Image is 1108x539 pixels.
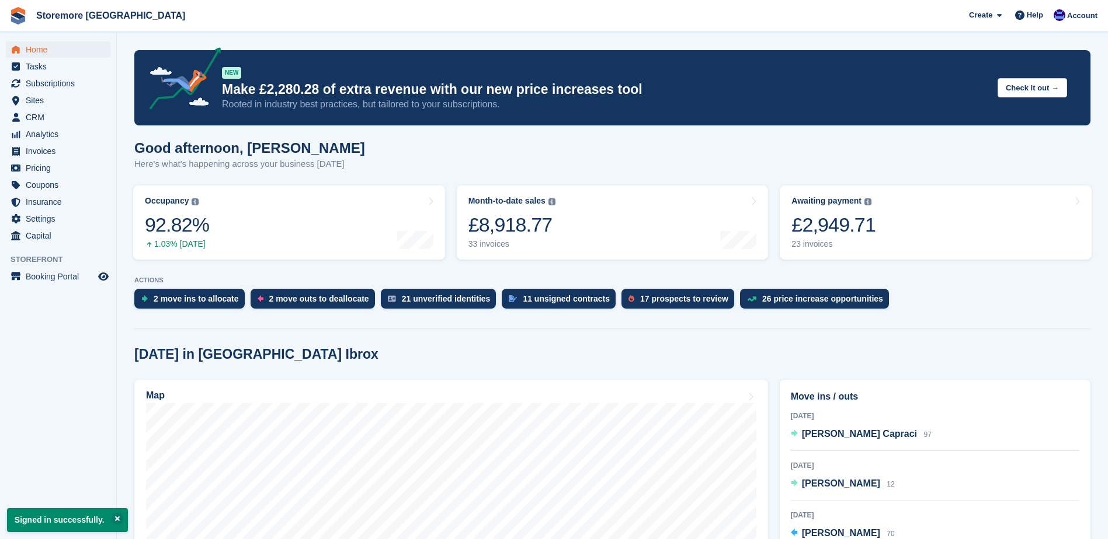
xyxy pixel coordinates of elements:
p: Make £2,280.28 of extra revenue with our new price increases tool [222,81,988,98]
a: menu [6,160,110,176]
a: 26 price increase opportunities [740,289,895,314]
div: £8,918.77 [468,213,555,237]
span: Storefront [11,254,116,265]
a: menu [6,194,110,210]
div: [DATE] [791,411,1079,421]
span: 70 [887,530,894,538]
span: Home [26,41,96,58]
a: menu [6,268,110,285]
span: [PERSON_NAME] [802,528,880,538]
h2: [DATE] in [GEOGRAPHIC_DATA] Ibrox [134,346,378,362]
span: Invoices [26,143,96,159]
img: icon-info-grey-7440780725fd019a000dd9b08b2336e03edf1995a4989e88bcd33f0948082b44.svg [548,198,555,205]
span: Coupons [26,177,96,193]
a: 2 move outs to deallocate [251,289,381,314]
img: move_ins_to_allocate_icon-fdf77a2bb77ea45bf5b3d319d69a93e2d87916cf1d5bf7949dd705db3b84f3ca.svg [141,295,148,302]
button: Check it out → [998,78,1067,97]
span: Create [969,9,992,21]
span: Analytics [26,126,96,142]
div: 92.82% [145,213,209,237]
a: menu [6,109,110,125]
div: 17 prospects to review [640,294,728,303]
span: Tasks [26,58,96,75]
span: [PERSON_NAME] Capraci [802,429,917,439]
span: [PERSON_NAME] [802,478,880,488]
div: 11 unsigned contracts [523,294,610,303]
p: ACTIONS [134,276,1090,284]
span: Booking Portal [26,268,96,285]
img: move_outs_to_deallocate_icon-f764333ba52eb49d3ac5e1228854f67142a1ed5810a6f6cc68b1a99e826820c5.svg [258,295,263,302]
span: CRM [26,109,96,125]
a: [PERSON_NAME] Capraci 97 [791,427,932,442]
div: Month-to-date sales [468,196,546,206]
img: icon-info-grey-7440780725fd019a000dd9b08b2336e03edf1995a4989e88bcd33f0948082b44.svg [192,198,199,205]
p: Signed in successfully. [7,508,128,532]
div: 2 move outs to deallocate [269,294,369,303]
a: [PERSON_NAME] 12 [791,477,895,492]
a: 17 prospects to review [621,289,740,314]
h2: Map [146,390,165,401]
a: 11 unsigned contracts [502,289,621,314]
img: Angela [1054,9,1065,21]
span: Settings [26,211,96,227]
img: price-adjustments-announcement-icon-8257ccfd72463d97f412b2fc003d46551f7dbcb40ab6d574587a9cd5c0d94... [140,47,221,114]
a: Preview store [96,269,110,283]
div: 33 invoices [468,239,555,249]
a: menu [6,177,110,193]
h2: Move ins / outs [791,390,1079,404]
span: 97 [923,430,931,439]
a: menu [6,143,110,159]
img: icon-info-grey-7440780725fd019a000dd9b08b2336e03edf1995a4989e88bcd33f0948082b44.svg [864,198,871,205]
div: [DATE] [791,460,1079,471]
div: 21 unverified identities [402,294,491,303]
p: Here's what's happening across your business [DATE] [134,157,365,171]
img: prospect-51fa495bee0391a8d652442698ab0144808aea92771e9ea1ae160a38d050c398.svg [628,295,634,302]
a: Occupancy 92.82% 1.03% [DATE] [133,185,445,260]
a: 2 move ins to allocate [134,289,251,314]
a: menu [6,41,110,58]
a: Month-to-date sales £8,918.77 33 invoices [457,185,769,260]
div: 23 invoices [791,239,876,249]
p: Rooted in industry best practices, but tailored to your subscriptions. [222,98,988,111]
a: menu [6,126,110,142]
a: Awaiting payment £2,949.71 23 invoices [780,185,1092,260]
a: menu [6,211,110,227]
a: menu [6,228,110,244]
div: £2,949.71 [791,213,876,237]
a: menu [6,75,110,92]
img: contract_signature_icon-13c848040528278c33f63329250d36e43548de30e8caae1d1a13099fd9432cc5.svg [509,295,517,302]
div: [DATE] [791,510,1079,520]
span: Account [1067,10,1097,22]
div: 2 move ins to allocate [154,294,239,303]
span: Capital [26,228,96,244]
span: 12 [887,480,894,488]
a: menu [6,92,110,108]
img: price_increase_opportunities-93ffe204e8149a01c8c9dc8f82e8f89637d9d84a8eef4429ea346261dce0b2c0.svg [747,296,756,302]
div: Occupancy [145,196,189,206]
h1: Good afternoon, [PERSON_NAME] [134,140,365,156]
span: Help [1027,9,1043,21]
a: Storemore [GEOGRAPHIC_DATA] [32,6,190,25]
img: stora-icon-8386f47178a22dfd0bd8f6a31ec36ba5ce8667c1dd55bd0f319d3a0aa187defe.svg [9,7,27,24]
span: Insurance [26,194,96,210]
a: menu [6,58,110,75]
span: Subscriptions [26,75,96,92]
div: Awaiting payment [791,196,862,206]
img: verify_identity-adf6edd0f0f0b5bbfe63781bf79b02c33cf7c696d77639b501bdc392416b5a36.svg [388,295,396,302]
a: 21 unverified identities [381,289,502,314]
span: Pricing [26,160,96,176]
div: NEW [222,67,241,79]
div: 26 price increase opportunities [762,294,883,303]
div: 1.03% [DATE] [145,239,209,249]
span: Sites [26,92,96,108]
